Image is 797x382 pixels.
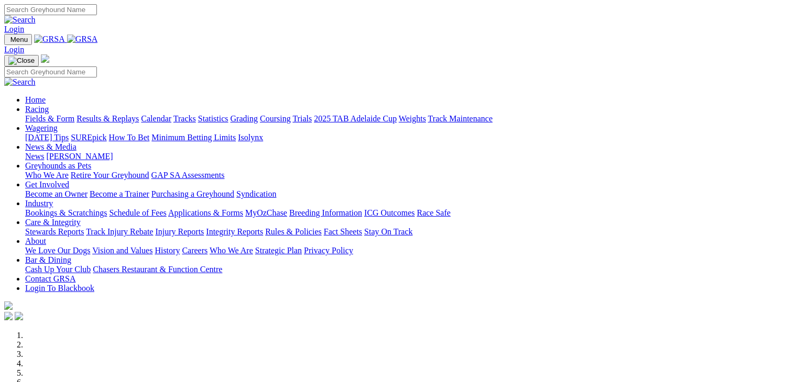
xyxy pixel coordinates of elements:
[182,246,208,255] a: Careers
[289,208,362,217] a: Breeding Information
[151,133,236,142] a: Minimum Betting Limits
[428,114,493,123] a: Track Maintenance
[34,35,65,44] img: GRSA
[168,208,243,217] a: Applications & Forms
[8,57,35,65] img: Close
[25,142,77,151] a: News & Media
[77,114,139,123] a: Results & Replays
[25,105,49,114] a: Racing
[71,133,106,142] a: SUREpick
[245,208,287,217] a: MyOzChase
[25,227,793,237] div: Care & Integrity
[198,114,228,123] a: Statistics
[25,265,91,274] a: Cash Up Your Club
[10,36,28,43] span: Menu
[92,246,152,255] a: Vision and Values
[25,152,793,161] div: News & Media
[4,77,36,87] img: Search
[67,35,98,44] img: GRSA
[25,265,793,274] div: Bar & Dining
[25,274,75,283] a: Contact GRSA
[364,227,412,236] a: Stay On Track
[25,237,46,245] a: About
[364,208,414,217] a: ICG Outcomes
[141,114,171,123] a: Calendar
[15,312,23,320] img: twitter.svg
[90,189,149,198] a: Become a Trainer
[109,208,166,217] a: Schedule of Fees
[399,114,426,123] a: Weights
[25,218,81,227] a: Care & Integrity
[25,284,94,293] a: Login To Blackbook
[314,114,397,123] a: 2025 TAB Adelaide Cup
[4,34,32,45] button: Toggle navigation
[25,246,793,255] div: About
[4,4,97,15] input: Search
[173,114,196,123] a: Tracks
[86,227,153,236] a: Track Injury Rebate
[25,246,90,255] a: We Love Our Dogs
[417,208,450,217] a: Race Safe
[41,54,49,63] img: logo-grsa-white.png
[25,227,84,236] a: Stewards Reports
[4,66,97,77] input: Search
[25,255,71,264] a: Bar & Dining
[109,133,150,142] a: How To Bet
[25,171,793,180] div: Greyhounds as Pets
[25,171,69,179] a: Who We Are
[292,114,312,123] a: Trials
[155,246,180,255] a: History
[93,265,222,274] a: Chasers Restaurant & Function Centre
[210,246,253,255] a: Who We Are
[25,114,74,123] a: Fields & Form
[4,312,13,320] img: facebook.svg
[25,189,793,199] div: Get Involved
[25,161,91,170] a: Greyhounds as Pets
[151,189,234,198] a: Purchasing a Greyhound
[4,45,24,54] a: Login
[4,25,24,33] a: Login
[260,114,291,123] a: Coursing
[4,15,36,25] img: Search
[25,95,46,104] a: Home
[236,189,276,198] a: Syndication
[25,114,793,123] div: Racing
[155,227,204,236] a: Injury Reports
[25,152,44,161] a: News
[25,199,53,208] a: Industry
[151,171,225,179] a: GAP SA Assessments
[265,227,322,236] a: Rules & Policies
[25,133,793,142] div: Wagering
[25,133,69,142] a: [DATE] Tips
[255,246,302,255] a: Strategic Plan
[71,171,149,179] a: Retire Your Greyhound
[4,301,13,310] img: logo-grsa-white.png
[4,55,39,66] button: Toggle navigation
[25,208,793,218] div: Industry
[25,208,107,217] a: Bookings & Scratchings
[25,189,88,198] a: Become an Owner
[25,123,58,132] a: Wagering
[46,152,113,161] a: [PERSON_NAME]
[238,133,263,142] a: Isolynx
[324,227,362,236] a: Fact Sheets
[25,180,69,189] a: Get Involved
[206,227,263,236] a: Integrity Reports
[231,114,258,123] a: Grading
[304,246,353,255] a: Privacy Policy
